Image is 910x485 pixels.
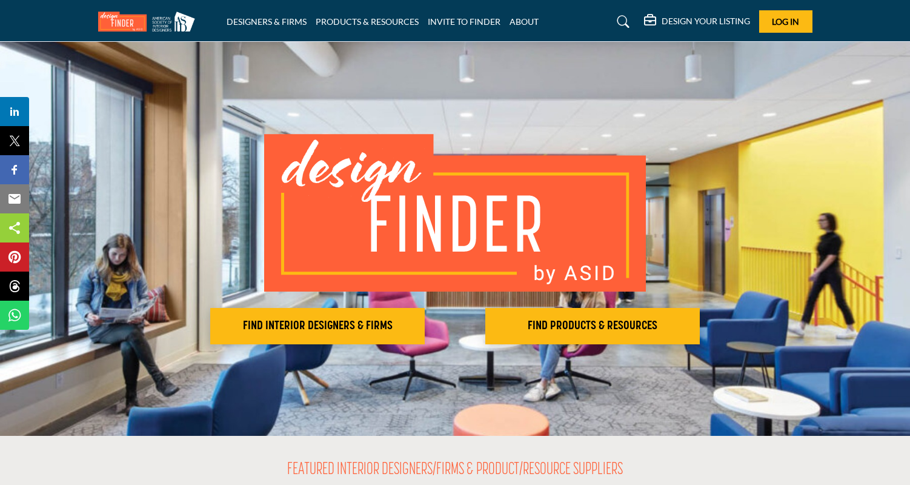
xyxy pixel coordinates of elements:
a: ABOUT [510,16,539,27]
button: Log In [759,10,812,33]
button: FIND INTERIOR DESIGNERS & FIRMS [210,308,425,344]
span: Log In [772,16,799,27]
h2: FEATURED INTERIOR DESIGNERS/FIRMS & PRODUCT/RESOURCE SUPPLIERS [287,460,623,481]
h2: FIND INTERIOR DESIGNERS & FIRMS [214,319,421,333]
a: Search [605,12,637,32]
img: Site Logo [98,12,201,32]
div: DESIGN YOUR LISTING [644,15,750,29]
a: DESIGNERS & FIRMS [227,16,307,27]
a: PRODUCTS & RESOURCES [316,16,419,27]
a: INVITE TO FINDER [428,16,500,27]
h2: FIND PRODUCTS & RESOURCES [489,319,696,333]
button: FIND PRODUCTS & RESOURCES [485,308,700,344]
img: image [264,134,646,292]
h5: DESIGN YOUR LISTING [662,16,750,27]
